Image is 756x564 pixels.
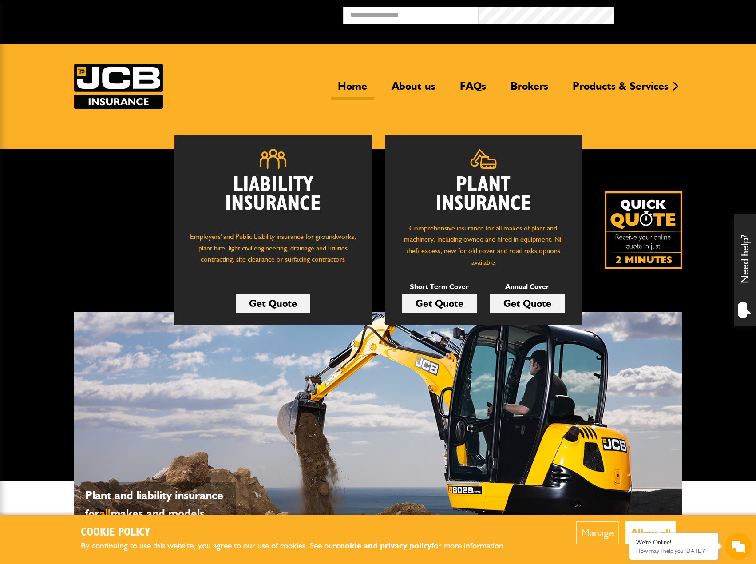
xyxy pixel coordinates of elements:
[74,64,163,109] a: JCB Insurance Services
[734,214,756,326] div: Need help?
[636,539,712,546] div: We're Online!
[385,79,442,100] a: About us
[625,521,676,544] button: Allow all
[74,64,163,109] img: JCB Insurance Services logo
[402,294,477,313] a: Get Quote
[490,294,565,313] a: Get Quote
[402,281,477,293] p: Short Term Cover
[453,79,493,100] a: FAQs
[605,191,682,269] img: Quick Quote
[398,222,569,268] p: Comprehensive insurance for all makes of plant and machinery, including owned and hired in equipm...
[504,79,555,100] a: Brokers
[331,79,374,100] a: Home
[576,521,619,544] button: Manage
[188,175,358,222] h2: Liability Insurance
[336,540,431,551] a: cookie and privacy policy
[605,191,682,269] a: Get your insurance quote isn just 2-minutes
[85,486,232,523] p: Plant and liability insurance for makes and models...
[566,79,675,100] a: Products & Services
[490,281,565,293] p: Annual Cover
[236,294,310,313] a: Get Quote
[81,526,520,540] h2: Cookie Policy
[188,231,358,274] p: Employers' and Public Liability insurance for groundworks, plant hire, light civil engineering, d...
[614,7,749,20] button: Broker Login
[636,548,712,554] p: How may I help you today?
[398,175,569,214] h2: Plant Insurance
[81,539,520,553] p: By continuing to use this website, you agree to our use of cookies. See our for more information.
[99,506,111,520] span: all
